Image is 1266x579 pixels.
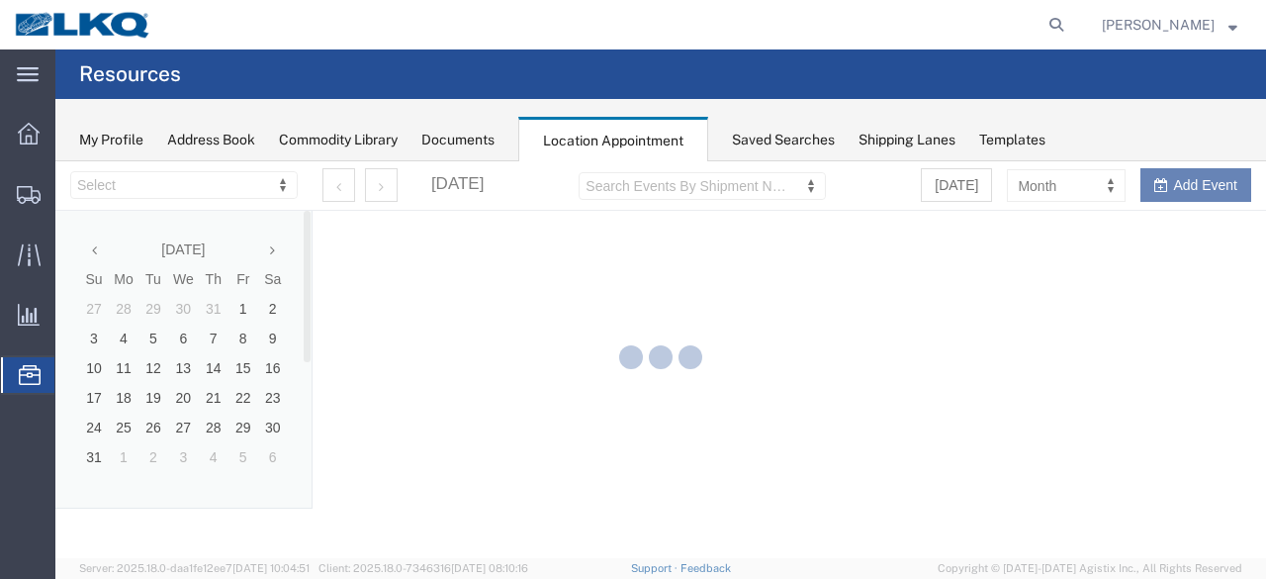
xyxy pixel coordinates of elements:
span: Sopha Sam [1102,14,1215,36]
span: [DATE] 10:04:51 [232,562,310,574]
span: Copyright © [DATE]-[DATE] Agistix Inc., All Rights Reserved [938,560,1242,577]
a: Support [631,562,680,574]
div: Shipping Lanes [859,130,955,150]
div: Documents [421,130,495,150]
div: Location Appointment [518,117,708,162]
span: [DATE] 08:10:16 [451,562,528,574]
div: Commodity Library [279,130,398,150]
button: [PERSON_NAME] [1101,13,1238,37]
h4: Resources [79,49,181,99]
a: Feedback [680,562,731,574]
div: Saved Searches [732,130,835,150]
span: Client: 2025.18.0-7346316 [318,562,528,574]
div: Templates [979,130,1045,150]
span: Server: 2025.18.0-daa1fe12ee7 [79,562,310,574]
img: logo [14,10,152,40]
div: Address Book [167,130,255,150]
div: My Profile [79,130,143,150]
